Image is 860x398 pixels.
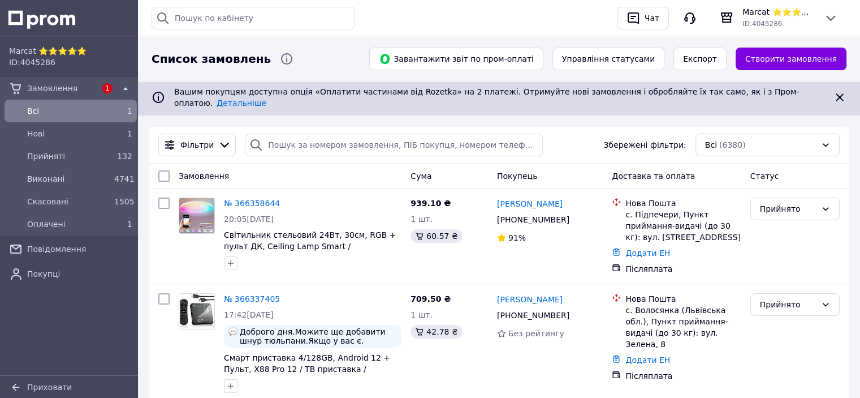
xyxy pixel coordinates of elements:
[152,7,355,29] input: Пошук по кабінету
[180,139,214,151] span: Фільтри
[625,263,741,275] div: Післяплата
[742,6,815,18] span: Marcat ⭐⭐⭐⭐⭐
[497,172,537,181] span: Покупець
[179,198,214,233] img: Фото товару
[495,307,572,323] div: [PHONE_NUMBER]
[27,383,72,392] span: Приховати
[9,45,132,57] span: Marcat ⭐⭐⭐⭐⭐
[642,10,662,27] div: Чат
[625,305,741,350] div: с. Волосянка (Львівська обл.), Пункт приймання-видачі (до 30 кг): вул. Зелена, 8
[127,129,132,138] span: 1
[497,198,563,209] a: [PERSON_NAME]
[750,172,779,181] span: Статус
[742,20,782,28] span: ID: 4045286
[114,174,135,183] span: 4741
[179,172,229,181] span: Замовлення
[612,172,695,181] span: Доставка та оплата
[224,310,274,319] span: 17:42[DATE]
[224,294,280,303] a: № 366337405
[27,128,110,139] span: Нові
[673,48,727,70] button: Експорт
[719,140,746,149] span: (6380)
[625,370,741,382] div: Післяплата
[179,293,215,329] a: Фото товару
[127,220,132,229] span: 1
[625,209,741,243] div: с. Підпечери, Пункт приймання-видачі (до 30 кг): вул. [STREET_ADDRESS]
[179,294,214,329] img: Фото товару
[117,152,132,161] span: 132
[760,298,816,311] div: Прийнято
[27,105,110,117] span: Всi
[369,48,543,70] button: Завантажити звіт по пром-оплаті
[27,196,110,207] span: Скасовані
[625,249,670,258] a: Додати ЕН
[27,83,96,94] span: Замовлення
[705,139,717,151] span: Всі
[625,356,670,365] a: Додати ЕН
[497,294,563,305] a: [PERSON_NAME]
[508,233,526,242] span: 91%
[27,173,110,185] span: Виконані
[410,172,431,181] span: Cума
[617,7,669,29] button: Чат
[27,219,110,230] span: Оплачені
[240,327,397,345] span: Доброго дня.Можите ще добавити шнур тюльпани.Якщо у вас є.
[410,294,451,303] span: 709.50 ₴
[217,99,266,108] a: Детальніше
[228,327,237,336] img: :speech_balloon:
[625,293,741,305] div: Нова Пошта
[224,230,396,262] a: Світильник стельовий 24Вт, 30см, RGB + пульт ДК, Ceiling Lamp Smart / Світлодіодна LED люстра
[27,151,110,162] span: Прийняті
[174,87,799,108] span: Вашим покупцям доступна опція «Оплатити частинами від Rozetka» на 2 платежі. Отримуйте нові замов...
[114,197,135,206] span: 1505
[410,325,462,339] div: 42.78 ₴
[245,134,543,156] input: Пошук за номером замовлення, ПІБ покупця, номером телефону, Email, номером накладної
[410,310,433,319] span: 1 шт.
[224,199,280,208] a: № 366358644
[552,48,664,70] button: Управління статусами
[625,198,741,209] div: Нова Пошта
[410,199,451,208] span: 939.10 ₴
[760,203,816,215] div: Прийнято
[127,106,132,115] span: 1
[102,83,113,93] span: 1
[603,139,686,151] span: Збережені фільтри:
[179,198,215,234] a: Фото товару
[224,353,390,385] a: Смарт приставка 4/128GB, Android 12 + Пульт, X88 Pro 12 / ТВ приставка / Андроид приставка для те...
[410,215,433,224] span: 1 шт.
[9,58,55,67] span: ID: 4045286
[27,243,132,255] span: Повідомлення
[152,51,271,67] span: Список замовлень
[495,212,572,228] div: [PHONE_NUMBER]
[508,329,564,338] span: Без рейтингу
[736,48,846,70] a: Створити замовлення
[224,215,274,224] span: 20:05[DATE]
[410,229,462,243] div: 60.57 ₴
[27,268,132,280] span: Покупці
